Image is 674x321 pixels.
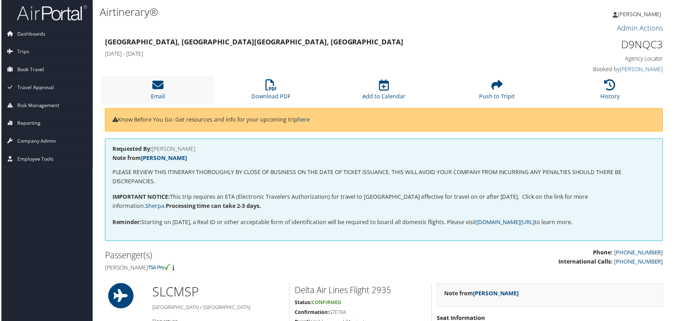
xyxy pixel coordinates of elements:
[152,305,284,312] h5: [GEOGRAPHIC_DATA] / [GEOGRAPHIC_DATA]
[16,5,86,21] img: airportal-logo.png
[363,84,406,100] a: Add to Calendar
[111,155,186,162] strong: Note from
[16,79,53,97] span: Travel Approval
[16,115,39,132] span: Reporting
[147,265,170,271] img: tsa-precheck.png
[104,265,379,273] h4: [PERSON_NAME]
[295,310,427,317] h5: GTE76K
[111,146,151,153] strong: Requested By:
[621,66,664,73] a: [PERSON_NAME]
[16,61,43,79] span: Book Travel
[111,219,141,227] strong: Reminder:
[111,116,657,125] p: Know Before You Go: Get resources and info for your upcoming trip
[111,168,657,186] p: PLEASE REVIEW THIS ITINERARY THOROUGHLY BY CLOSE OF BUSINESS ON THE DATE OF TICKET ISSUANCE. THIS...
[594,249,614,257] strong: Phone:
[615,259,664,266] a: [PHONE_NUMBER]
[559,259,614,266] strong: International Calls:
[295,285,427,297] h2: Delta Air Lines Flight 2935
[477,219,535,227] a: [DOMAIN_NAME][URL]
[104,250,379,262] h2: Passenger(s)
[16,133,55,150] span: Company Admin
[16,43,28,61] span: Trips
[602,84,621,100] a: History
[111,193,657,211] p: This trip requires an ETA (Electronic Travelers Authorization) for travel to [GEOGRAPHIC_DATA] ef...
[532,55,664,63] h4: Agency Locator
[16,25,44,43] span: Dashboards
[618,23,664,33] a: Admin Actions
[165,203,261,211] strong: Processing time can take 2-3 days.
[104,50,522,58] h4: [DATE] - [DATE]
[295,300,312,307] strong: Status:
[152,284,284,302] h1: SLC MSP
[312,300,341,307] span: Confirmed
[532,37,664,52] h1: D9NQC3
[445,291,520,298] strong: Note from
[474,291,520,298] a: [PERSON_NAME]
[480,84,516,100] a: Push to Tripit
[614,4,670,25] a: [PERSON_NAME]
[104,37,404,47] strong: [GEOGRAPHIC_DATA], [GEOGRAPHIC_DATA] [GEOGRAPHIC_DATA], [GEOGRAPHIC_DATA]
[111,219,657,228] p: Starting on [DATE], a Real ID or other acceptable form of identification will be required to boar...
[298,116,310,124] a: here
[145,203,164,211] a: Sherpa
[16,151,53,168] span: Employee Tools
[251,84,290,100] a: Download PDF
[99,5,479,19] h1: Airtinerary®
[295,310,329,317] strong: Confirmation:
[111,147,657,152] h4: [PERSON_NAME]
[615,249,664,257] a: [PHONE_NUMBER]
[619,10,663,18] span: [PERSON_NAME]
[140,155,186,162] a: [PERSON_NAME]
[150,84,165,100] a: Email
[16,97,58,115] span: Risk Management
[532,66,664,73] h4: Booked by
[111,194,169,202] strong: IMPORTANT NOTICE:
